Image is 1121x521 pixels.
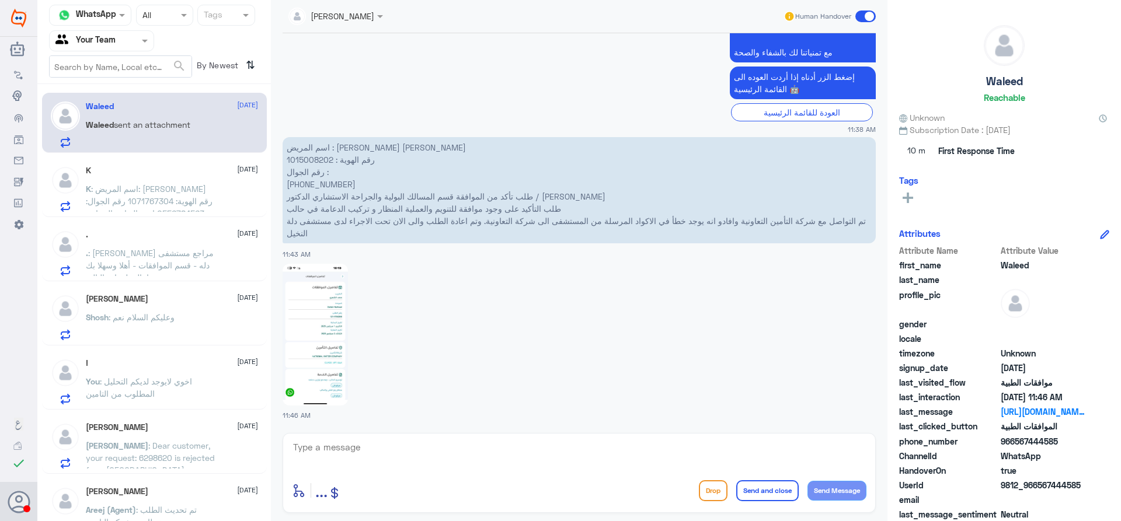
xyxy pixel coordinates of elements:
[86,440,148,450] span: [PERSON_NAME]
[283,250,311,258] span: 11:43 AM
[731,103,873,121] div: العودة للقائمة الرئيسية
[172,59,186,73] span: search
[899,405,998,418] span: last_message
[283,137,876,243] p: 31/8/2025, 11:43 AM
[899,479,998,491] span: UserId
[1001,450,1085,462] span: 2
[899,111,945,124] span: Unknown
[237,292,258,303] span: [DATE]
[172,57,186,76] button: search
[315,480,328,501] span: ...
[984,26,1024,65] img: defaultAdmin.png
[283,411,311,419] span: 11:46 AM
[86,312,109,322] span: Shosh
[51,230,80,259] img: defaultAdmin.png
[51,422,80,452] img: defaultAdmin.png
[86,184,213,230] span: : اسم المريض: [PERSON_NAME] رقم الهوية: 1071767304 رقم الجوال: 0556784563 اسم العيادة: الجراحة ال...
[86,376,100,386] span: You
[51,487,80,516] img: defaultAdmin.png
[1001,420,1085,432] span: الموافقات الطبية
[899,318,998,330] span: gender
[86,120,114,130] span: Waleed
[899,347,998,359] span: timezone
[51,166,80,195] img: defaultAdmin.png
[899,175,918,186] h6: Tags
[109,312,175,322] span: : وعليكم السلام نعم
[86,376,192,398] span: : اخوي لايوجد لديكم التحليل المطلوب من التامين
[899,244,998,257] span: Attribute Name
[899,494,998,506] span: email
[51,294,80,323] img: defaultAdmin.png
[938,145,1015,157] span: First Response Time
[1001,479,1085,491] span: 9812_966567444585
[795,11,851,22] span: Human Handover
[699,480,727,501] button: Drop
[1001,391,1085,403] span: 2025-08-31T08:46:08.461Z
[899,124,1109,136] span: Subscription Date : [DATE]
[1001,318,1085,330] span: null
[899,420,998,432] span: last_clicked_button
[11,9,26,27] img: Widebot Logo
[55,32,73,50] img: yourTeam.svg
[86,184,91,194] span: K
[1001,244,1085,257] span: Attribute Value
[986,75,1023,88] h5: Waleed
[237,100,258,110] span: [DATE]
[50,56,192,77] input: Search by Name, Local etc…
[51,358,80,387] img: defaultAdmin.png
[899,391,998,403] span: last_interaction
[899,435,998,447] span: phone_number
[1001,494,1085,506] span: null
[899,289,998,316] span: profile_pic
[1001,259,1085,271] span: Waleed
[237,228,258,239] span: [DATE]
[730,67,876,99] p: 31/8/2025, 11:38 AM
[86,487,148,496] h5: Abdelrahman Sharif
[283,264,348,405] img: 4179625108949161.jpg
[86,248,88,258] span: .
[114,120,190,130] span: sent an attachment
[899,333,998,345] span: locale
[899,464,998,477] span: HandoverOn
[202,8,222,23] div: Tags
[237,356,258,367] span: [DATE]
[86,505,136,515] span: Areej (Agent)
[86,358,88,368] h5: !
[86,422,148,432] h5: John
[8,491,30,513] button: Avatar
[315,477,328,503] button: ...
[86,294,148,304] h5: Shosh Alhazmi
[237,421,258,431] span: [DATE]
[1001,362,1085,374] span: 2025-08-31T08:38:18.922Z
[1001,508,1085,520] span: 0
[1001,289,1030,318] img: defaultAdmin.png
[237,485,258,495] span: [DATE]
[899,141,934,162] span: 10 m
[899,508,998,520] span: last_message_sentiment
[984,92,1025,103] h6: Reachable
[51,102,80,131] img: defaultAdmin.png
[899,450,998,462] span: ChannelId
[899,274,998,286] span: last_name
[899,228,941,239] h6: Attributes
[246,55,255,75] i: ⇅
[1001,405,1085,418] a: [URL][DOMAIN_NAME]
[899,362,998,374] span: signup_date
[86,230,88,240] h5: .
[899,259,998,271] span: first_name
[736,480,799,501] button: Send and close
[86,248,217,417] span: : [PERSON_NAME] مراجع مستشفى دله - قسم الموافقات - أهلا وسهلا بك يرجى تزويدنا بالمعلومات التالية ...
[1001,347,1085,359] span: Unknown
[192,55,241,79] span: By Newest
[807,481,866,501] button: Send Message
[848,124,876,134] span: 11:38 AM
[55,6,73,24] img: whatsapp.png
[1001,376,1085,389] span: موافقات الطبية
[86,102,114,111] h5: Waleed
[237,164,258,174] span: [DATE]
[899,376,998,389] span: last_visited_flow
[1001,333,1085,345] span: null
[1001,464,1085,477] span: true
[12,456,26,470] i: check
[1001,435,1085,447] span: 966567444585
